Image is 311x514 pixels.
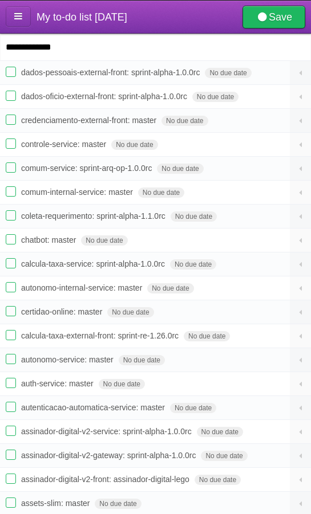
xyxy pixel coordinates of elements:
[6,354,16,364] label: Done
[21,283,145,292] span: autonomo-internal-service: master
[6,67,16,77] label: Done
[6,138,16,149] label: Done
[6,186,16,197] label: Done
[21,499,93,508] span: assets-slim: master
[37,11,127,23] span: My to-do list [DATE]
[170,259,216,270] span: No due date
[95,499,141,509] span: No due date
[21,140,109,149] span: controle-service: master
[138,187,184,198] span: No due date
[21,331,181,340] span: calcula-taxa-external-front: sprint-re-1.26.0rc
[21,259,168,268] span: calcula-taxa-service: sprint-alpha-1.0.0rc
[21,451,199,460] span: assinador-digital-v2-gateway: sprint-alpha-1.0.0rc
[6,450,16,460] label: Done
[21,307,105,316] span: certidao-online: master
[21,403,168,412] span: autenticacao-automatica-service: master
[111,140,157,150] span: No due date
[6,426,16,436] label: Done
[6,234,16,244] label: Done
[21,68,203,77] span: dados-pessoais-external-front: sprint-alpha-1.0.0rc
[6,306,16,316] label: Done
[21,164,155,173] span: comum-service: sprint-arq-op-1.0.0rc
[6,210,16,221] label: Done
[197,427,243,437] span: No due date
[195,475,241,485] span: No due date
[107,307,154,317] span: No due date
[6,258,16,268] label: Done
[6,378,16,388] label: Done
[6,474,16,484] label: Done
[201,451,247,461] span: No due date
[6,115,16,125] label: Done
[243,6,305,28] a: Save
[21,355,116,364] span: autonomo-service: master
[205,68,251,78] span: No due date
[6,497,16,508] label: Done
[21,427,195,436] span: assinador-digital-v2-service: sprint-alpha-1.0.0rc
[21,116,159,125] span: credenciamento-external-front: master
[157,164,203,174] span: No due date
[171,211,217,222] span: No due date
[6,330,16,340] label: Done
[119,355,165,365] span: No due date
[21,187,136,197] span: comum-internal-service: master
[161,116,208,126] span: No due date
[99,379,145,389] span: No due date
[192,92,239,102] span: No due date
[6,282,16,292] label: Done
[184,331,230,341] span: No due date
[21,475,192,484] span: assinador-digital-v2-front: assinador-digital-lego
[21,211,168,221] span: coleta-requerimento: sprint-alpha-1.1.0rc
[147,283,193,293] span: No due date
[170,403,216,413] span: No due date
[6,162,16,173] label: Done
[21,92,190,101] span: dados-oficio-external-front: sprint-alpha-1.0.0rc
[6,402,16,412] label: Done
[21,235,79,244] span: chatbot: master
[81,235,127,246] span: No due date
[21,379,96,388] span: auth-service: master
[6,91,16,101] label: Done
